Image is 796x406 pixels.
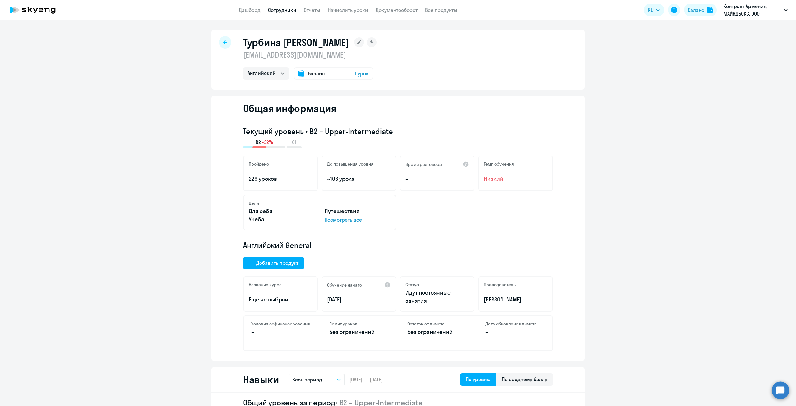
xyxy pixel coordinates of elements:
p: Для себя [249,207,315,215]
h5: Преподаватель [484,282,516,287]
h5: До повышения уровня [327,161,373,167]
button: Контракт Армения, МАЙНДБОКС, ООО [720,2,791,17]
div: Баланс [688,6,704,14]
button: Балансbalance [684,4,717,16]
span: Английский General [243,240,312,250]
h5: Цели [249,200,259,206]
button: RU [644,4,664,16]
h5: Обучение начато [327,282,362,288]
span: RU [648,6,654,14]
span: Низкий [484,175,547,183]
span: -32% [262,139,273,146]
p: Без ограничений [407,328,467,336]
button: Добавить продукт [243,257,304,269]
p: – [251,328,311,336]
p: Контракт Армения, МАЙНДБОКС, ООО [724,2,781,17]
p: [DATE] [327,296,391,304]
p: – [485,328,545,336]
a: Дашборд [239,7,261,13]
img: balance [707,7,713,13]
h5: Темп обучения [484,161,514,167]
span: 1 урок [355,70,369,77]
h4: Дата обновления лимита [485,321,545,327]
h1: Турбина [PERSON_NAME] [243,36,349,49]
p: 229 уроков [249,175,312,183]
p: Путешествия [325,207,391,215]
h5: Время разговора [405,161,442,167]
div: По среднему баллу [502,376,547,383]
h2: Общая информация [243,102,336,114]
a: Отчеты [304,7,320,13]
a: Сотрудники [268,7,296,13]
p: Посмотреть все [325,216,391,223]
p: Учеба [249,215,315,223]
p: [PERSON_NAME] [484,296,547,304]
p: Идут постоянные занятия [405,289,469,305]
p: – [405,175,469,183]
h3: Текущий уровень • B2 – Upper-Intermediate [243,126,553,136]
button: Весь период [289,374,345,385]
a: Начислить уроки [328,7,368,13]
span: C1 [292,139,296,146]
h5: Пройдено [249,161,269,167]
p: Весь период [292,376,322,383]
span: Баланс [308,70,325,77]
span: B2 [256,139,261,146]
p: Без ограничений [329,328,389,336]
h4: Лимит уроков [329,321,389,327]
h4: Условия софинансирования [251,321,311,327]
h2: Навыки [243,373,279,386]
p: ~103 урока [327,175,391,183]
h4: Остаток от лимита [407,321,467,327]
p: [EMAIL_ADDRESS][DOMAIN_NAME] [243,50,377,60]
a: Документооборот [376,7,418,13]
div: По уровню [466,376,491,383]
h5: Статус [405,282,419,287]
p: Ещё не выбран [249,296,312,304]
span: [DATE] — [DATE] [349,376,382,383]
div: Добавить продукт [256,259,298,267]
h5: Название курса [249,282,282,287]
a: Все продукты [425,7,457,13]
